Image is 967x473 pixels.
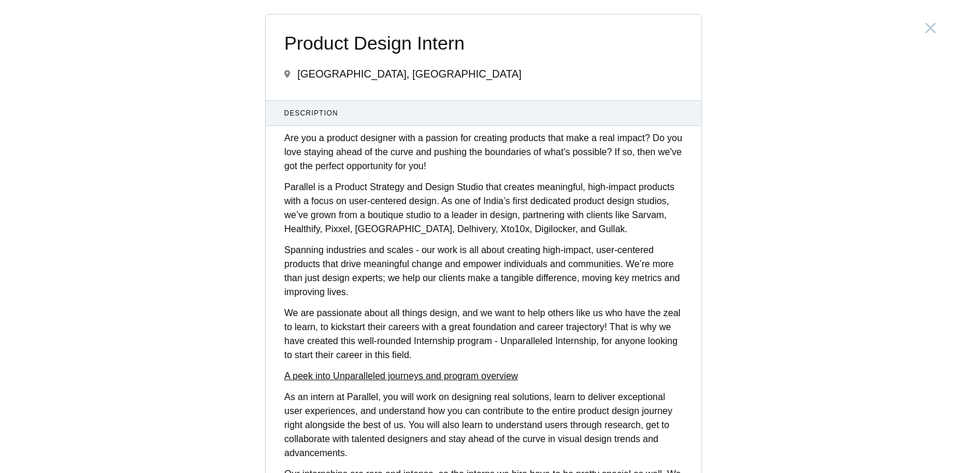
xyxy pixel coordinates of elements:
span: Product Design Intern [284,33,683,54]
p: Spanning industries and scales - our work is all about creating high-impact, user-centered produc... [284,243,683,299]
p: Are you a product designer with a passion for creating products that make a real impact? Do you l... [284,131,683,173]
p: As an intern at Parallel, you will work on designing real solutions, learn to deliver exceptional... [284,390,683,460]
p: We are passionate about all things design, and we want to help others like us who have the zeal t... [284,306,683,362]
p: Parallel is a Product Strategy and Design Studio that creates meaningful, high-impact products wi... [284,180,683,236]
a: A peek into Unparalleled journeys and program overview [284,371,518,381]
span: [GEOGRAPHIC_DATA], [GEOGRAPHIC_DATA] [297,68,521,80]
strong: . [409,350,411,360]
span: Description [284,108,683,118]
